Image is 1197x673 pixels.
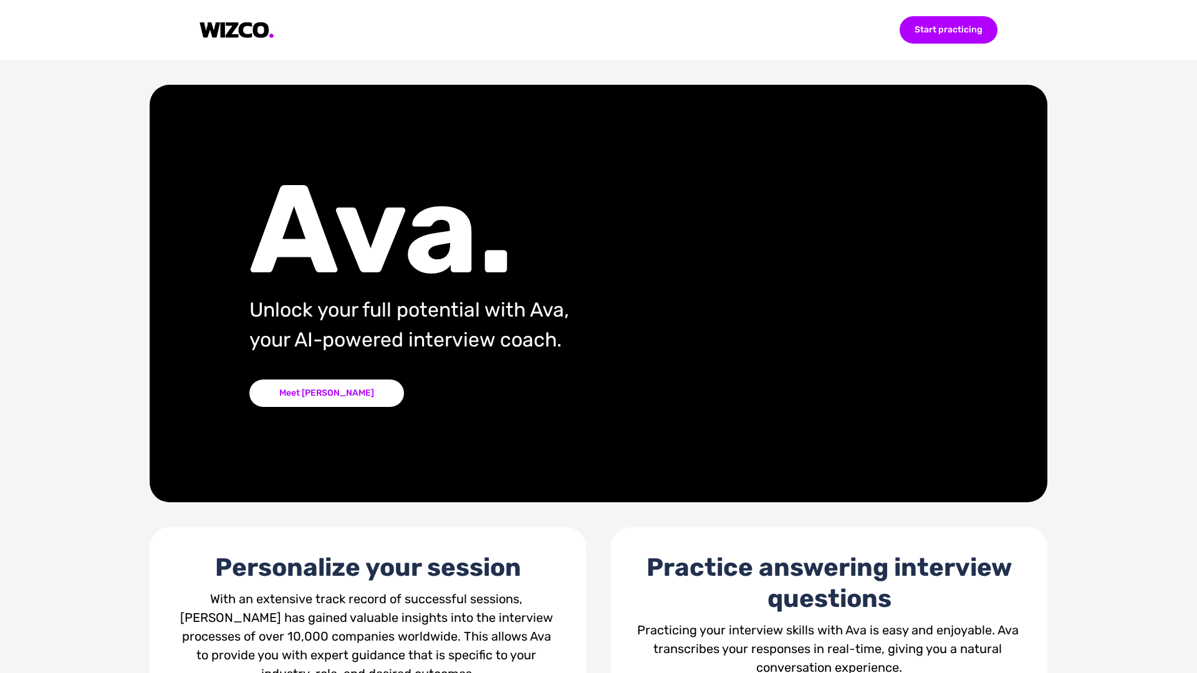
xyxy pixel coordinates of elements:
div: Meet [PERSON_NAME] [249,379,404,407]
div: Practice answering interview questions [636,552,1022,614]
img: logo [199,22,274,39]
div: Personalize your session [175,552,561,583]
div: Ava. [249,180,679,280]
div: Unlock your full potential with Ava, your AI-powered interview coach. [249,295,679,355]
div: Start practicing [900,16,997,44]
